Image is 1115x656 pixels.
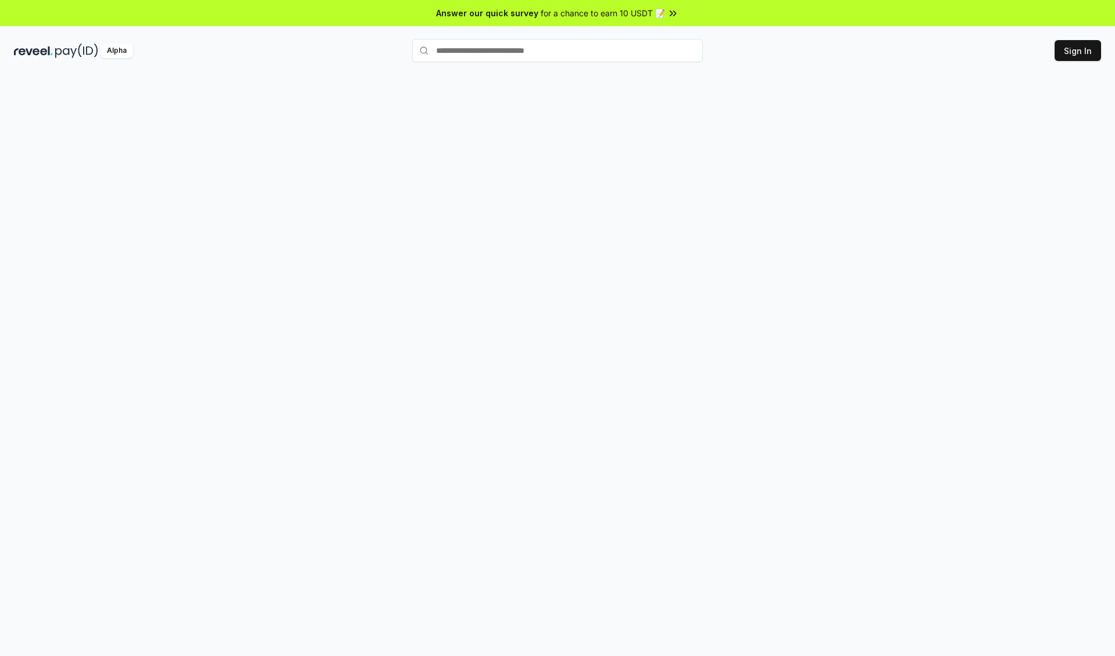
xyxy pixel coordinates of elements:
img: pay_id [55,44,98,58]
div: Alpha [100,44,133,58]
button: Sign In [1055,40,1101,61]
span: for a chance to earn 10 USDT 📝 [541,7,665,19]
img: reveel_dark [14,44,53,58]
span: Answer our quick survey [436,7,538,19]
